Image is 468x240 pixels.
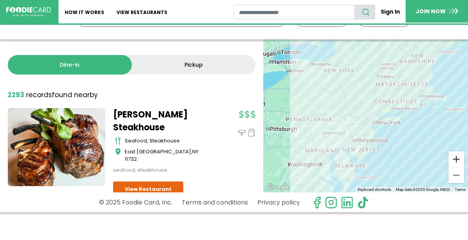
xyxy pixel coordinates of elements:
[257,196,300,209] a: Privacy policy
[125,137,211,145] div: seafood, steakhouse
[448,151,464,167] button: Zoom in
[311,196,323,209] svg: check us out on facebook
[375,5,406,19] a: Sign In
[8,90,98,100] div: found nearby
[234,5,355,20] input: restaurant search
[125,148,191,155] span: East [GEOGRAPHIC_DATA]
[99,196,172,209] p: © 2025 Foodie Card, Inc.
[115,137,121,145] img: cutlery_icon.svg
[125,148,211,163] div: ,
[6,7,52,16] img: FoodieCard; Eat, Drink, Save, Donate
[182,196,248,209] a: Terms and conditions
[192,148,199,155] span: NY
[357,196,369,209] img: tiktok.svg
[113,108,211,134] a: [PERSON_NAME] Steakhouse
[115,148,121,156] img: map_icon.svg
[265,182,291,192] img: Google
[8,90,24,100] strong: 2293
[396,187,450,192] span: Map data ©2025 Google, INEGI
[238,129,246,137] img: dinein_icon.svg
[113,166,211,174] div: seafood, steakhouse
[132,55,256,75] a: Pickup
[265,182,291,192] a: Open this area in Google Maps (opens a new window)
[455,187,466,192] a: Terms
[355,5,375,20] button: search
[448,167,464,183] button: Zoom out
[248,129,255,137] img: pickup_icon.svg
[125,155,137,163] span: 11732
[358,187,391,192] button: Keyboard shortcuts
[341,196,353,209] img: linkedin.svg
[113,181,183,197] a: View Restaurant
[8,55,132,75] a: Dine-in
[26,90,52,100] span: records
